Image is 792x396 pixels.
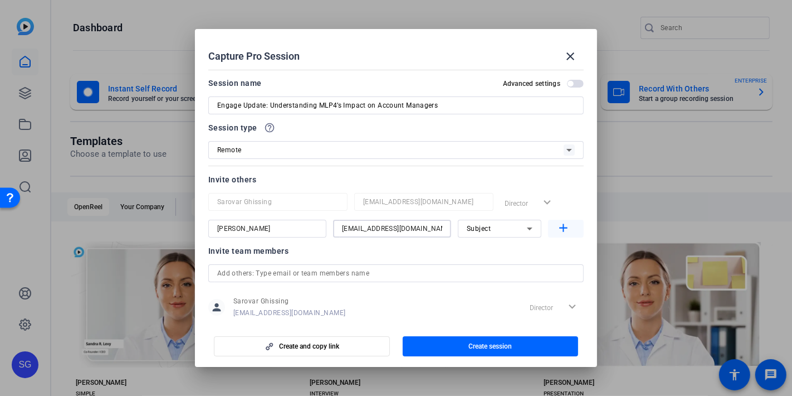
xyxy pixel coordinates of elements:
[208,76,262,90] div: Session name
[467,225,491,233] span: Subject
[217,99,575,112] input: Enter Session Name
[403,336,579,356] button: Create session
[208,43,584,70] div: Capture Pro Session
[503,79,560,88] h2: Advanced settings
[264,122,275,133] mat-icon: help_outline
[208,244,584,258] div: Invite team members
[468,342,512,351] span: Create session
[208,121,257,134] span: Session type
[342,222,442,235] input: Email...
[208,173,584,186] div: Invite others
[217,222,317,235] input: Name...
[279,342,339,351] span: Create and copy link
[217,146,242,154] span: Remote
[208,299,225,316] mat-icon: person
[217,267,575,280] input: Add others: Type email or team members name
[557,221,571,235] mat-icon: add
[233,297,346,306] span: Sarovar Ghissing
[564,50,577,63] mat-icon: close
[363,195,485,209] input: Email...
[214,336,390,356] button: Create and copy link
[217,195,339,209] input: Name...
[233,308,346,317] span: [EMAIL_ADDRESS][DOMAIN_NAME]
